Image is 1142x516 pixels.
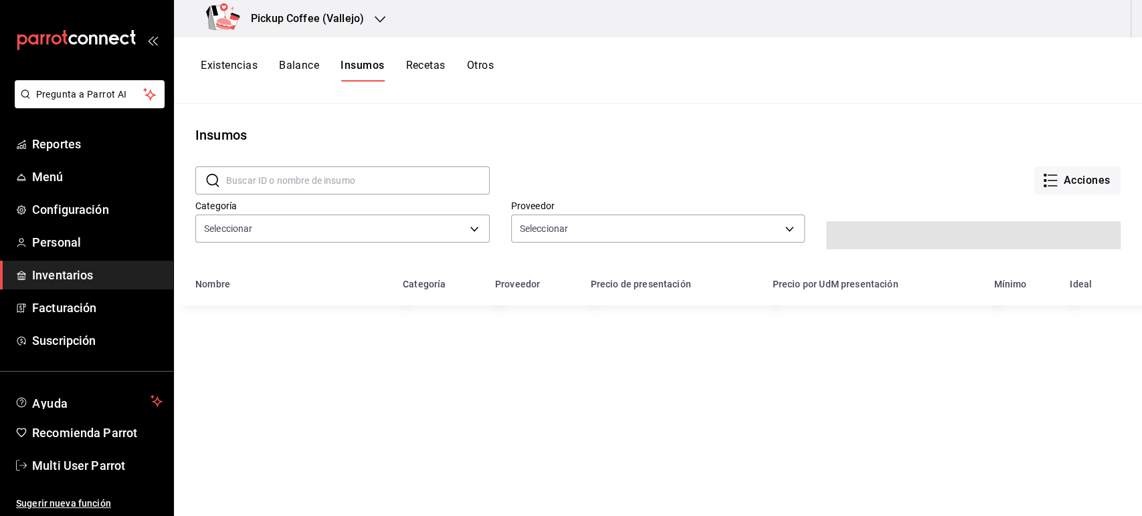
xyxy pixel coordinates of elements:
[15,80,165,108] button: Pregunta a Parrot AI
[511,201,805,211] label: Proveedor
[403,279,446,289] div: Categoría
[520,222,568,235] span: Seleccionar
[1034,166,1121,195] button: Acciones
[201,59,258,82] button: Existencias
[32,299,163,317] span: Facturación
[32,168,163,186] span: Menú
[32,233,163,251] span: Personal
[32,201,163,219] span: Configuración
[16,497,163,511] span: Sugerir nueva función
[32,457,163,475] span: Multi User Parrot
[32,332,163,350] span: Suscripción
[226,167,490,194] input: Buscar ID o nombre de insumo
[204,222,252,235] span: Seleccionar
[147,35,158,45] button: open_drawer_menu
[32,266,163,284] span: Inventarios
[993,279,1026,289] div: Mínimo
[495,279,540,289] div: Proveedor
[467,59,494,82] button: Otros
[405,59,445,82] button: Recetas
[341,59,384,82] button: Insumos
[36,88,144,102] span: Pregunta a Parrot AI
[201,59,494,82] div: navigation tabs
[32,393,145,409] span: Ayuda
[1070,279,1092,289] div: Ideal
[9,97,165,111] a: Pregunta a Parrot AI
[32,135,163,153] span: Reportes
[590,279,690,289] div: Precio de presentación
[240,11,364,27] h3: Pickup Coffee (Vallejo)
[772,279,898,289] div: Precio por UdM presentación
[195,201,490,211] label: Categoría
[279,59,319,82] button: Balance
[195,279,230,289] div: Nombre
[195,125,247,145] div: Insumos
[32,424,163,442] span: Recomienda Parrot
